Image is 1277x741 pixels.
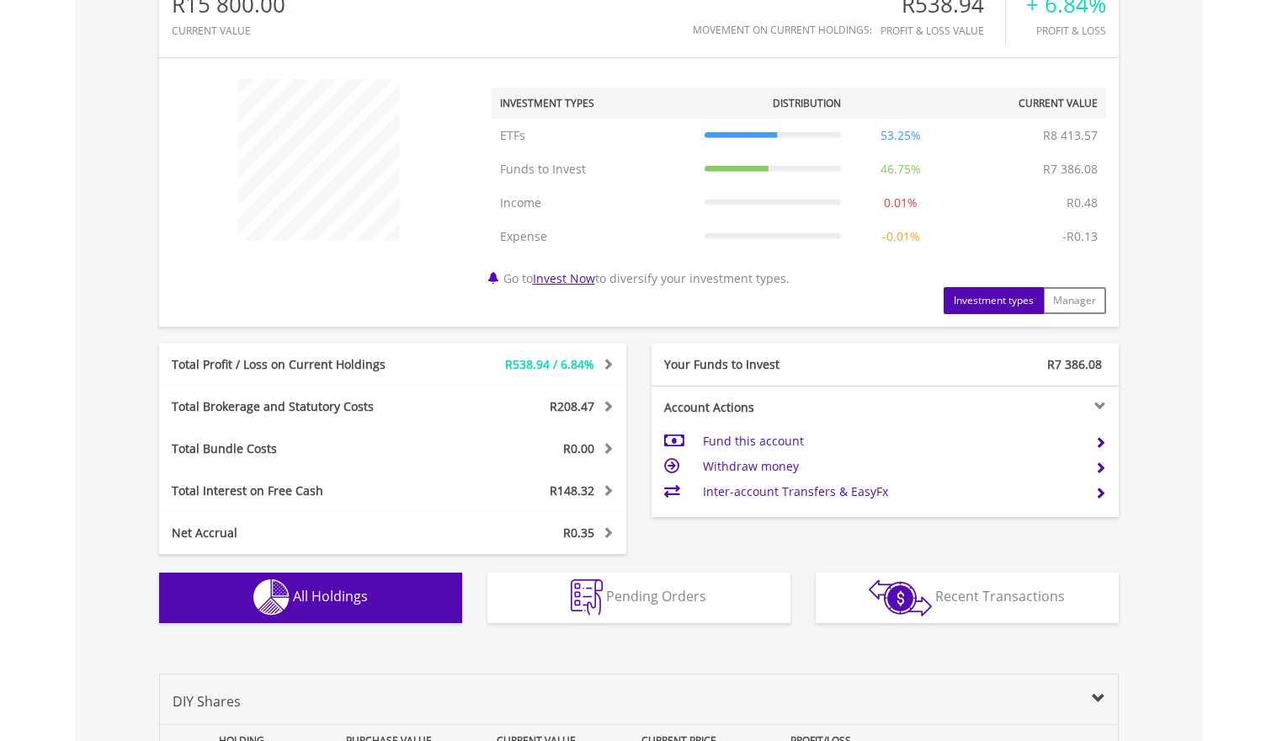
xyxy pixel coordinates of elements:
[253,579,290,616] img: holdings-wht.png
[1047,356,1102,372] span: R7 386.08
[159,356,432,373] div: Total Profit / Loss on Current Holdings
[1026,25,1106,36] div: Profit & Loss
[849,186,952,220] td: 0.01%
[159,525,432,541] div: Net Accrual
[492,88,696,119] th: Investment Types
[849,152,952,186] td: 46.75%
[703,429,1081,454] td: Fund this account
[571,579,603,616] img: pending_instructions-wht.png
[816,573,1119,623] button: Recent Transactions
[693,24,872,35] div: Movement on Current Holdings:
[487,573,790,623] button: Pending Orders
[606,587,706,605] span: Pending Orders
[869,579,932,616] img: transactions-zar-wht.png
[1054,220,1106,253] td: -R0.13
[849,220,952,253] td: -0.01%
[773,96,841,110] div: Distribution
[159,440,432,457] div: Total Bundle Costs
[172,25,285,36] div: CURRENT VALUE
[479,71,1119,314] div: Go to to diversify your investment types.
[652,356,886,373] div: Your Funds to Invest
[952,88,1106,119] th: Current Value
[1043,287,1106,314] button: Manager
[881,25,1005,36] div: Profit & Loss Value
[505,356,594,372] span: R538.94 / 6.84%
[703,454,1081,479] td: Withdraw money
[944,287,1044,314] button: Investment types
[159,398,432,415] div: Total Brokerage and Statutory Costs
[652,399,886,416] div: Account Actions
[935,587,1065,605] span: Recent Transactions
[492,186,696,220] td: Income
[550,398,594,414] span: R208.47
[533,270,595,286] a: Invest Now
[550,482,594,498] span: R148.32
[849,119,952,152] td: 53.25%
[563,440,594,456] span: R0.00
[159,482,432,499] div: Total Interest on Free Cash
[173,692,241,711] span: DIY Shares
[492,152,696,186] td: Funds to Invest
[1035,119,1106,152] td: R8 413.57
[1058,186,1106,220] td: R0.48
[492,119,696,152] td: ETFs
[293,587,368,605] span: All Holdings
[703,479,1081,504] td: Inter-account Transfers & EasyFx
[159,573,462,623] button: All Holdings
[563,525,594,541] span: R0.35
[492,220,696,253] td: Expense
[1035,152,1106,186] td: R7 386.08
